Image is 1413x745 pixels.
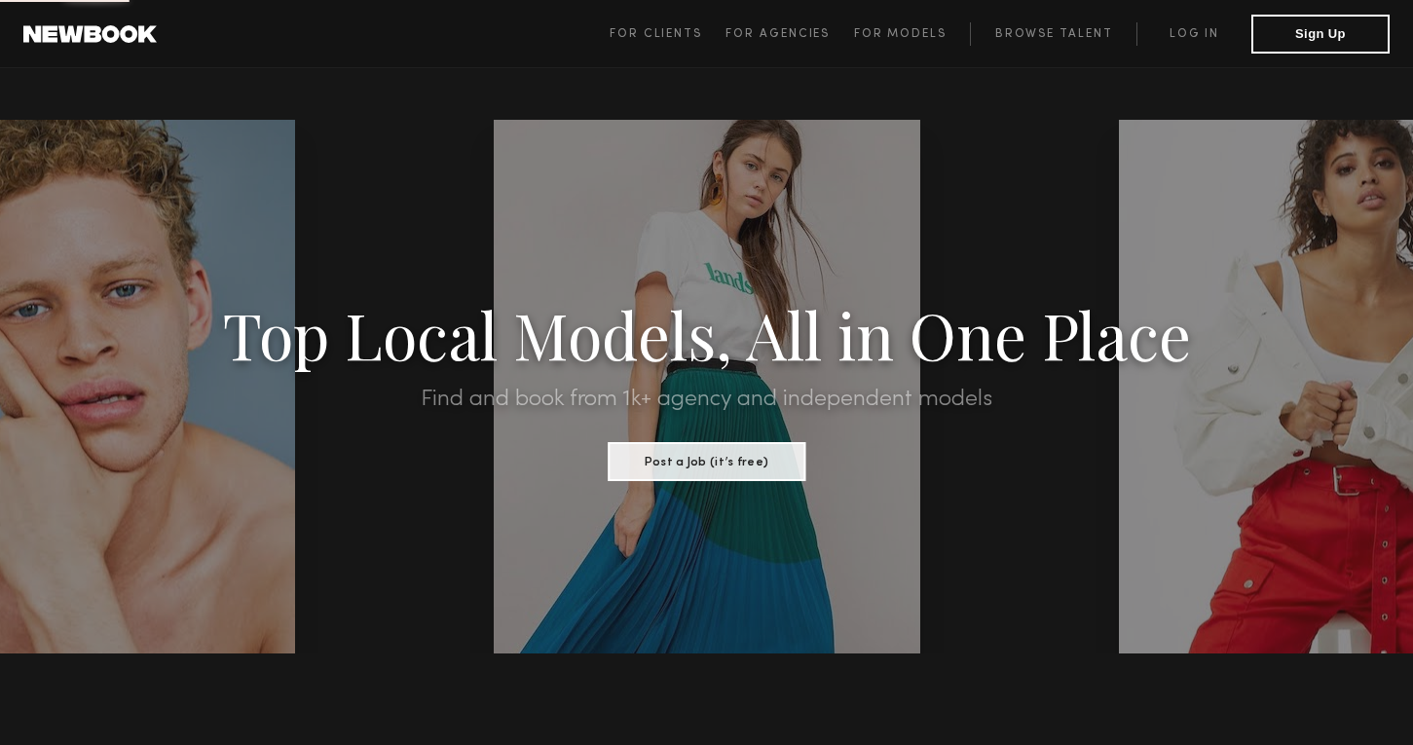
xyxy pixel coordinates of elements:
[106,388,1307,411] h2: Find and book from 1k+ agency and independent models
[854,22,971,46] a: For Models
[608,449,805,470] a: Post a Job (it’s free)
[610,22,725,46] a: For Clients
[608,442,805,481] button: Post a Job (it’s free)
[854,28,947,40] span: For Models
[970,22,1136,46] a: Browse Talent
[725,22,853,46] a: For Agencies
[610,28,702,40] span: For Clients
[1136,22,1251,46] a: Log in
[1251,15,1390,54] button: Sign Up
[106,304,1307,364] h1: Top Local Models, All in One Place
[725,28,830,40] span: For Agencies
